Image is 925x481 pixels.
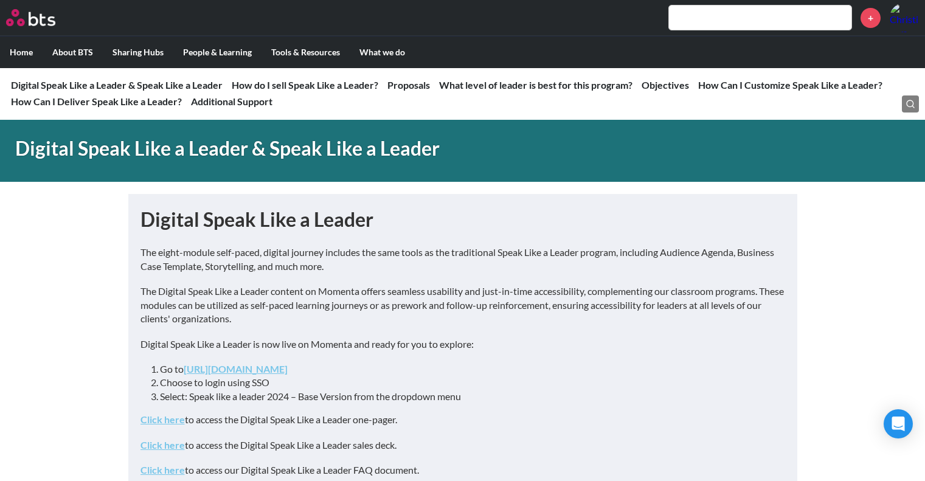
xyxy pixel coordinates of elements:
p: Digital Speak Like a Leader is now live on Momenta and ready for you to explore: [140,337,785,351]
a: Additional Support [191,95,272,107]
label: Tools & Resources [262,36,350,68]
p: The Digital Speak Like a Leader content on Momenta offers seamless usability and just-in-time acc... [140,285,785,325]
a: What level of leader is best for this program? [439,79,632,91]
a: Digital Speak Like a Leader & Speak Like a Leader [11,79,223,91]
a: How do I sell Speak Like a Leader? [232,79,378,91]
li: Select: Speak like a leader 2024 – Base Version from the dropdown menu [160,390,775,403]
p: to access our Digital Speak Like a Leader FAQ document. [140,463,785,477]
label: What we do [350,36,415,68]
a: + [861,8,881,28]
a: Click here [140,464,185,476]
a: How Can I Deliver Speak Like a Leader? [11,95,182,107]
a: Objectives [642,79,689,91]
a: Profile [890,3,919,32]
h1: Digital Speak Like a Leader & Speak Like a Leader [15,135,642,162]
a: Proposals [387,79,430,91]
a: Click here [140,414,185,425]
p: The eight-module self-paced, digital journey includes the same tools as the traditional Speak Lik... [140,246,785,273]
h1: Digital Speak Like a Leader [140,206,785,234]
p: to access the Digital Speak Like a Leader one-pager. [140,413,785,426]
a: Go home [6,9,78,26]
a: [URL][DOMAIN_NAME] [184,363,288,375]
a: Click here [140,439,185,451]
li: Choose to login using SSO [160,376,775,389]
label: People & Learning [173,36,262,68]
div: Open Intercom Messenger [884,409,913,438]
label: About BTS [43,36,103,68]
img: Christian Larsson [890,3,919,32]
a: How Can I Customize Speak Like a Leader? [698,79,882,91]
label: Sharing Hubs [103,36,173,68]
img: BTS Logo [6,9,55,26]
li: Go to [160,362,775,376]
p: to access the Digital Speak Like a Leader sales deck. [140,438,785,452]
